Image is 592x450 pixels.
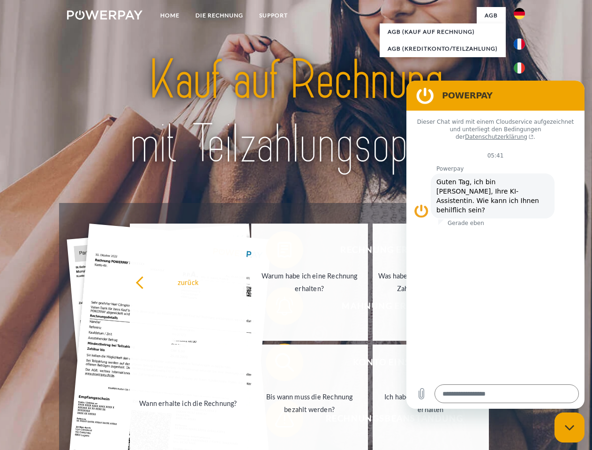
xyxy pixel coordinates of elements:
[90,45,502,180] img: title-powerpay_de.svg
[514,8,525,19] img: de
[406,81,585,409] iframe: Messaging-Fenster
[514,38,525,50] img: fr
[135,397,241,409] div: Wann erhalte ich die Rechnung?
[257,390,362,416] div: Bis wann muss die Rechnung bezahlt werden?
[555,412,585,442] iframe: Schaltfläche zum Öffnen des Messaging-Fensters; Konversation läuft
[135,276,241,288] div: zurück
[67,10,142,20] img: logo-powerpay-white.svg
[380,23,506,40] a: AGB (Kauf auf Rechnung)
[373,224,489,341] a: Was habe ich noch offen, ist meine Zahlung eingegangen?
[378,390,484,416] div: Ich habe nur eine Teillieferung erhalten
[378,270,484,295] div: Was habe ich noch offen, ist meine Zahlung eingegangen?
[514,62,525,74] img: it
[251,7,296,24] a: SUPPORT
[380,40,506,57] a: AGB (Kreditkonto/Teilzahlung)
[187,7,251,24] a: DIE RECHNUNG
[477,7,506,24] a: agb
[152,7,187,24] a: Home
[257,270,362,295] div: Warum habe ich eine Rechnung erhalten?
